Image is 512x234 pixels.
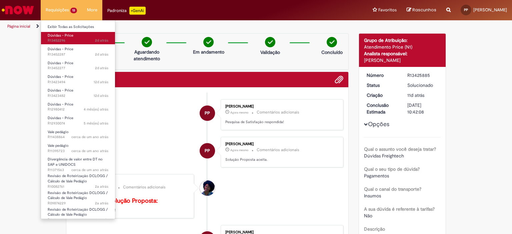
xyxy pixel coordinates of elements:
[321,49,343,56] p: Concluído
[364,146,436,152] b: Qual o assunto você deseja tratar?
[48,74,73,79] span: Dúvidas - Price
[200,180,215,196] div: Esther Teodoro Da Silva
[71,134,108,139] span: cerca de um ano atrás
[407,92,424,98] time: 18/08/2025 16:42:05
[362,82,403,89] dt: Status
[41,172,115,187] a: Aberto R10082761 : Revisão de Roteirização DCLOGG / Cálculo de Vale Pedágio
[225,105,336,109] div: [PERSON_NAME]
[364,153,404,159] span: Dúvidas Freightech
[48,107,108,112] span: R12980412
[364,44,441,50] div: Atendimento Price (N1)
[41,101,115,113] a: Aberto R12980412 : Dúvidas - Price
[95,184,108,189] span: 2a atrás
[5,20,336,33] ul: Trilhas de página
[94,80,108,85] time: 18/08/2025 09:13:58
[71,167,108,172] time: 11/04/2024 14:36:28
[464,8,468,12] span: PP
[48,134,108,140] span: R11438864
[41,32,115,44] a: Aberto R13452296 : Dúvidas - Price
[364,37,441,44] div: Grupo de Atribuição:
[48,190,108,201] span: Revisão de Roteirização DCLOGG / Cálculo de Vale Pedágio
[364,57,441,64] div: [PERSON_NAME]
[230,148,248,152] time: 29/08/2025 11:29:30
[407,72,438,79] div: R13425885
[335,75,343,84] button: Adicionar anexos
[48,47,73,52] span: Dúvidas - Price
[203,37,214,47] img: check-circle-green.png
[364,226,385,232] b: Descrição
[41,128,115,141] a: Aberto R11438864 : Vale pedágio
[193,49,224,55] p: Em andamento
[48,148,108,154] span: R11395723
[230,111,248,115] span: Agora mesmo
[1,3,35,17] img: ServiceNow
[48,217,108,223] span: R09845435
[200,106,215,121] div: Paulo Paulino
[78,198,189,213] p: Obrigada pelo retorno!
[41,23,115,31] a: Exibir Todas as Solicitações
[205,143,210,159] span: PP
[257,147,299,153] small: Comentários adicionais
[41,156,115,170] a: Aberto R11371563 : Divergência de valor entre DT no SAP e UNIDOCS
[48,167,108,173] span: R11371563
[362,92,403,99] dt: Criação
[48,61,73,66] span: Dúvidas - Price
[48,33,73,38] span: Dúvidas - Price
[364,166,420,172] b: Qual o seu tipo de dúvida?
[412,7,436,13] span: Rascunhos
[225,119,336,125] p: Pesquisa de Satisfação respondida!
[84,107,108,112] time: 25/04/2025 18:26:38
[70,8,77,13] span: 13
[84,107,108,112] span: 4 mês(es) atrás
[48,173,108,184] span: Revisão de Roteirização DCLOGG / Cálculo de Vale Pedágio
[71,148,108,153] span: cerca de um ano atrás
[71,167,108,172] span: cerca de um ano atrás
[46,7,69,13] span: Requisições
[78,179,189,183] div: [PERSON_NAME]
[94,93,108,98] span: 12d atrás
[407,82,438,89] div: Solucionado
[95,217,108,222] span: 2a atrás
[41,87,115,99] a: Aberto R13423482 : Dúvidas - Price
[48,38,108,43] span: R13452296
[95,217,108,222] time: 28/04/2023 11:00:08
[95,66,108,71] time: 27/08/2025 12:47:35
[95,201,108,206] time: 08/05/2023 13:51:11
[327,37,337,47] img: check-circle-green.png
[48,102,73,107] span: Dúvidas - Price
[48,88,73,93] span: Dúvidas - Price
[378,7,397,13] span: Favoritos
[48,143,69,148] span: Vale pedágio
[48,121,108,126] span: R12930074
[41,73,115,86] a: Aberto R13423494 : Dúvidas - Price
[107,7,146,15] div: Padroniza
[257,110,299,115] small: Comentários adicionais
[407,7,436,13] a: Rascunhos
[364,193,381,199] span: Insumos
[225,157,336,162] p: Solução Proposta aceita.
[48,184,108,189] span: R10082761
[129,7,146,15] p: +GenAi
[265,37,275,47] img: check-circle-green.png
[95,38,108,43] time: 27/08/2025 12:52:46
[95,201,108,206] span: 2a atrás
[48,66,108,71] span: R13452277
[95,52,108,57] span: 2d atrás
[200,143,215,158] div: Paulo Paulino
[41,189,115,204] a: Aberto R09874229 : Revisão de Roteirização DCLOGG / Cálculo de Vale Pedágio
[84,121,108,126] span: 5 mês(es) atrás
[95,52,108,57] time: 27/08/2025 12:50:40
[48,157,103,167] span: Divergência de valor entre DT no SAP e UNIDOCS
[95,184,108,189] time: 22/06/2023 16:28:05
[142,37,152,47] img: check-circle-green.png
[48,116,73,120] span: Dúvidas - Price
[225,142,336,146] div: [PERSON_NAME]
[473,7,507,13] span: [PERSON_NAME]
[41,46,115,58] a: Aberto R13452287 : Dúvidas - Price
[123,184,166,190] small: Comentários adicionais
[364,206,435,212] b: A sua dúvida é referente à tarifas?
[230,148,248,152] span: Agora mesmo
[87,7,97,13] span: More
[364,50,441,57] div: Analista responsável:
[41,115,115,127] a: Aberto R12930074 : Dúvidas - Price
